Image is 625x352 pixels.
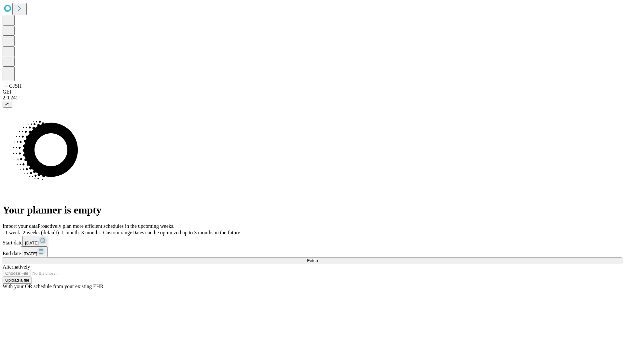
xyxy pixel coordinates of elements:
button: [DATE] [22,236,49,246]
span: 1 week [5,230,20,235]
span: [DATE] [23,251,37,256]
div: GEI [3,89,622,95]
button: Upload a file [3,277,32,284]
span: Dates can be optimized up to 3 months in the future. [132,230,241,235]
span: Alternatively [3,264,30,270]
span: With your OR schedule from your existing EHR [3,284,104,289]
span: Import your data [3,223,38,229]
button: Fetch [3,257,622,264]
span: Proactively plan more efficient schedules in the upcoming weeks. [38,223,174,229]
span: 3 months [81,230,101,235]
span: [DATE] [25,241,39,245]
span: @ [5,102,10,107]
div: 2.0.241 [3,95,622,101]
h1: Your planner is empty [3,204,622,216]
span: 1 month [62,230,79,235]
span: 2 weeks (default) [23,230,59,235]
div: Start date [3,236,622,246]
div: End date [3,246,622,257]
button: [DATE] [21,246,48,257]
span: Fetch [307,258,318,263]
button: @ [3,101,12,108]
span: Custom range [103,230,132,235]
span: GJSH [9,83,21,89]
